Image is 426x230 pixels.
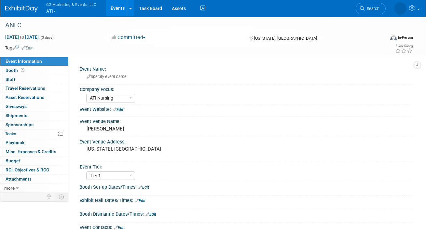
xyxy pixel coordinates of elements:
span: Budget [6,158,20,163]
a: Edit [22,46,33,50]
div: Event Format [353,34,413,44]
span: G2 Marketing & Events, LLC [46,1,96,8]
span: Attachments [6,176,32,182]
div: ANLC [3,20,378,31]
img: ExhibitDay [5,6,38,12]
div: [PERSON_NAME] [84,124,408,134]
div: Event Rating [395,45,413,48]
img: Format-Inperson.png [390,35,397,40]
a: Giveaways [0,102,68,111]
img: Nora McQuillan [394,2,406,15]
a: Travel Reservations [0,84,68,93]
a: Edit [145,212,156,217]
span: to [19,34,25,40]
a: Edit [138,185,149,190]
a: Budget [0,156,68,165]
span: [US_STATE], [GEOGRAPHIC_DATA] [254,36,317,41]
span: Search [364,6,379,11]
a: Misc. Expenses & Credits [0,147,68,156]
div: Booth Set-up Dates/Times: [79,182,413,191]
span: Shipments [6,113,27,118]
span: Sponsorships [6,122,34,127]
div: Company Focus: [80,85,410,93]
a: Search [356,3,386,14]
td: Tags [5,45,33,51]
span: [DATE] [DATE] [5,34,39,40]
td: Personalize Event Tab Strip [44,193,55,201]
td: Toggle Event Tabs [55,193,68,201]
a: Edit [114,225,125,230]
a: Shipments [0,111,68,120]
span: Giveaways [6,104,27,109]
span: Specify event name [87,74,127,79]
div: Event Tier: [80,162,410,170]
a: Staff [0,75,68,84]
a: Sponsorships [0,120,68,129]
span: Asset Reservations [6,95,44,100]
div: Event Website: [79,104,413,113]
span: Event Information [6,59,42,64]
span: Playbook [6,140,24,145]
a: ROI, Objectives & ROO [0,166,68,174]
div: Booth Dismantle Dates/Times: [79,209,413,218]
button: Committed [109,34,148,41]
div: Event Venue Name: [79,116,413,125]
span: Staff [6,77,15,82]
span: Booth [6,68,26,73]
span: more [4,185,15,191]
span: Misc. Expenses & Credits [6,149,56,154]
div: In-Person [398,35,413,40]
a: Asset Reservations [0,93,68,102]
a: Edit [135,198,145,203]
pre: [US_STATE], [GEOGRAPHIC_DATA] [87,146,211,152]
a: Playbook [0,138,68,147]
a: Booth [0,66,68,75]
div: Event Name: [79,64,413,72]
a: Edit [113,107,123,112]
div: Event Venue Address: [79,137,413,145]
div: Exhibit Hall Dates/Times: [79,196,413,204]
a: more [0,184,68,193]
span: Travel Reservations [6,86,45,91]
span: ROI, Objectives & ROO [6,167,49,172]
span: Tasks [5,131,16,136]
a: Event Information [0,57,68,66]
a: Tasks [0,129,68,138]
span: (3 days) [40,35,54,40]
a: Attachments [0,175,68,183]
span: Booth not reserved yet [20,68,26,73]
